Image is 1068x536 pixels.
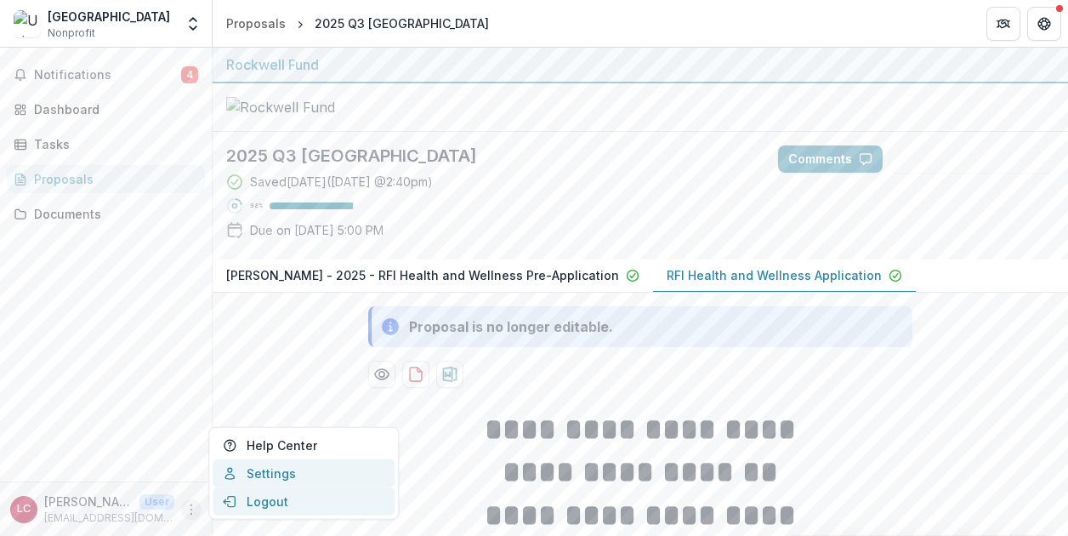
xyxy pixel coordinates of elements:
a: Tasks [7,130,205,158]
div: Tasks [34,135,191,153]
span: 4 [181,66,198,83]
div: Dashboard [34,100,191,118]
button: Preview 6ac92f51-b5c7-44ff-8b5e-6bf5ef5b1fb3-1.pdf [368,361,395,388]
p: [PERSON_NAME] - 2025 - RFI Health and Wellness Pre-Application [226,266,619,284]
p: [PERSON_NAME] [44,493,133,510]
span: Notifications [34,68,181,83]
button: Comments [778,145,883,173]
button: Notifications4 [7,61,205,88]
button: download-proposal [436,361,463,388]
p: User [139,494,174,510]
button: Get Help [1027,7,1061,41]
button: download-proposal [402,361,429,388]
div: Liz Chavez [17,504,31,515]
button: Partners [986,7,1020,41]
span: Nonprofit [48,26,95,41]
p: [EMAIL_ADDRESS][DOMAIN_NAME] [44,510,174,526]
a: Documents [7,200,205,228]
button: Answer Suggestions [889,145,1054,173]
div: [GEOGRAPHIC_DATA] [48,8,170,26]
p: RFI Health and Wellness Application [667,266,882,284]
button: More [181,499,202,520]
div: Saved [DATE] ( [DATE] @ 2:40pm ) [250,173,433,191]
p: Due on [DATE] 5:00 PM [250,221,383,239]
div: Proposal is no longer editable. [409,316,613,337]
img: Rockwell Fund [226,97,396,117]
div: Proposals [34,170,191,188]
p: 98 % [250,200,263,212]
img: University of Houston [14,10,41,37]
h2: 2025 Q3 [GEOGRAPHIC_DATA] [226,145,751,166]
div: Proposals [226,14,286,32]
div: Documents [34,205,191,223]
a: Proposals [219,11,293,36]
button: Open entity switcher [181,7,205,41]
a: Proposals [7,165,205,193]
a: Dashboard [7,95,205,123]
div: 2025 Q3 [GEOGRAPHIC_DATA] [315,14,489,32]
div: Rockwell Fund [226,54,1054,75]
nav: breadcrumb [219,11,496,36]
